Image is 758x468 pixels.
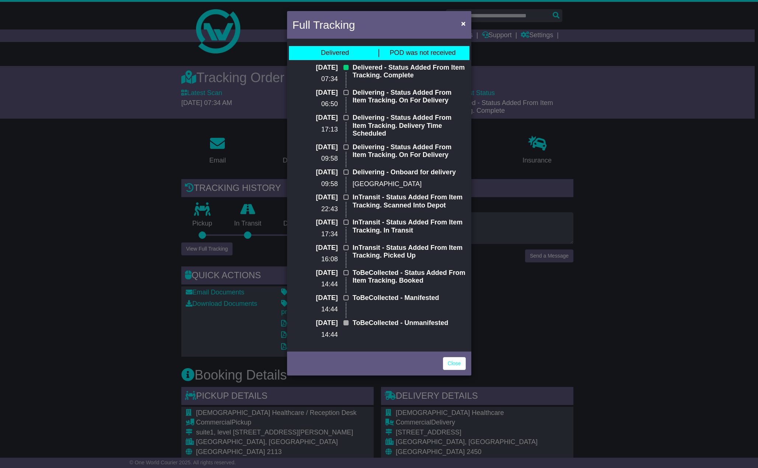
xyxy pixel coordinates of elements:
p: ToBeCollected - Unmanifested [353,319,466,327]
h4: Full Tracking [293,17,355,33]
p: Delivering - Onboard for delivery [353,168,466,177]
p: ToBeCollected - Status Added From Item Tracking. Booked [353,269,466,285]
p: 17:13 [293,126,338,134]
p: [DATE] [293,193,338,202]
p: 14:44 [293,331,338,339]
p: 16:08 [293,255,338,263]
p: [DATE] [293,64,338,72]
p: Delivering - Status Added From Item Tracking. On For Delivery [353,89,466,105]
p: 06:50 [293,100,338,108]
p: [DATE] [293,244,338,252]
p: [DATE] [293,168,338,177]
p: 09:58 [293,155,338,163]
p: 07:34 [293,75,338,83]
a: Close [443,357,466,370]
p: [DATE] [293,143,338,151]
span: POD was not received [390,49,455,56]
p: Delivering - Status Added From Item Tracking. Delivery Time Scheduled [353,114,466,138]
span: × [461,19,465,28]
p: InTransit - Status Added From Item Tracking. In Transit [353,219,466,234]
p: [DATE] [293,219,338,227]
p: 14:44 [293,280,338,289]
p: 14:44 [293,305,338,314]
p: InTransit - Status Added From Item Tracking. Scanned Into Depot [353,193,466,209]
p: Delivering - Status Added From Item Tracking. On For Delivery [353,143,466,159]
p: InTransit - Status Added From Item Tracking. Picked Up [353,244,466,260]
div: Delivered [321,49,349,57]
button: Close [457,16,469,31]
p: [DATE] [293,114,338,122]
p: [DATE] [293,89,338,97]
p: [DATE] [293,294,338,302]
p: ToBeCollected - Manifested [353,294,466,302]
p: 22:43 [293,205,338,213]
p: 09:58 [293,180,338,188]
p: [DATE] [293,319,338,327]
p: [GEOGRAPHIC_DATA] [353,180,466,188]
p: 17:34 [293,230,338,238]
p: [DATE] [293,269,338,277]
p: Delivered - Status Added From Item Tracking. Complete [353,64,466,80]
